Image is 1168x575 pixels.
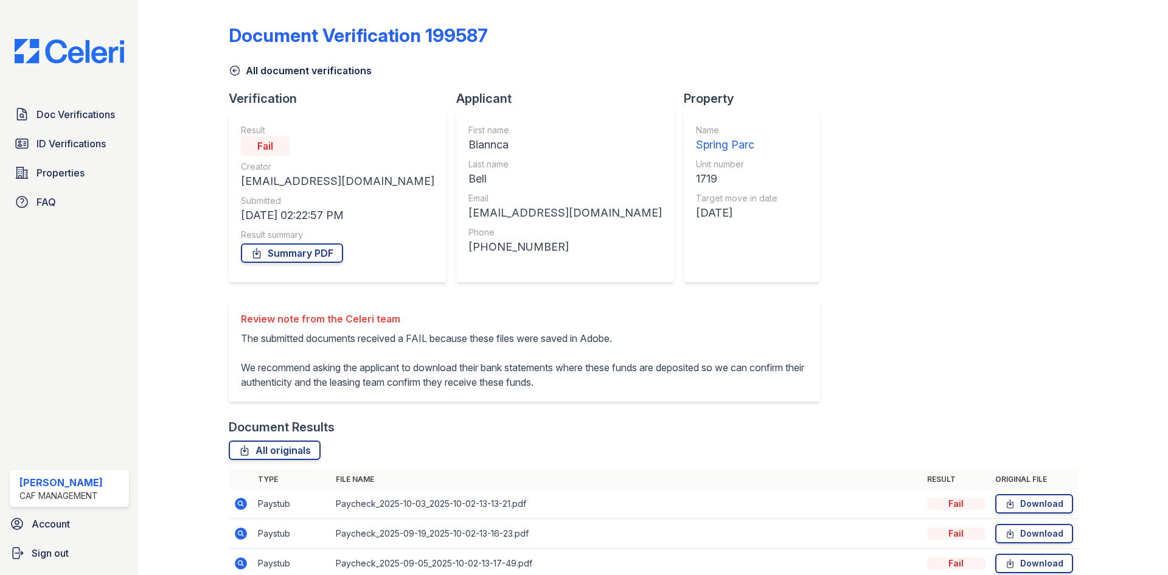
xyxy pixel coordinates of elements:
[5,512,134,536] a: Account
[696,136,777,153] div: Spring Parc
[468,136,662,153] div: Biannca
[253,470,331,489] th: Type
[19,490,103,502] div: CAF Management
[36,166,85,180] span: Properties
[241,124,434,136] div: Result
[241,229,434,241] div: Result summary
[468,124,662,136] div: First name
[990,470,1078,489] th: Original file
[684,90,830,107] div: Property
[229,90,456,107] div: Verification
[696,204,777,221] div: [DATE]
[468,170,662,187] div: Bell
[36,195,56,209] span: FAQ
[241,331,808,389] p: The submitted documents received a FAIL because these files were saved in Adobe. We recommend ask...
[5,39,134,63] img: CE_Logo_Blue-a8612792a0a2168367f1c8372b55b34899dd931a85d93a1a3d3e32e68fde9ad4.png
[241,312,808,326] div: Review note from the Celeri team
[36,136,106,151] span: ID Verifications
[456,90,684,107] div: Applicant
[229,24,488,46] div: Document Verification 199587
[241,136,290,156] div: Fail
[696,192,777,204] div: Target move in date
[331,519,922,549] td: Paycheck_2025-09-19_2025-10-02-13-16-23.pdf
[36,107,115,122] span: Doc Verifications
[927,528,985,540] div: Fail
[995,494,1073,514] a: Download
[468,204,662,221] div: [EMAIL_ADDRESS][DOMAIN_NAME]
[241,207,434,224] div: [DATE] 02:22:57 PM
[331,470,922,489] th: File name
[253,489,331,519] td: Paystub
[995,554,1073,573] a: Download
[241,161,434,173] div: Creator
[468,226,662,239] div: Phone
[229,63,372,78] a: All document verifications
[32,546,69,560] span: Sign out
[229,419,335,436] div: Document Results
[10,161,129,185] a: Properties
[229,441,321,460] a: All originals
[468,192,662,204] div: Email
[10,102,129,127] a: Doc Verifications
[696,170,777,187] div: 1719
[468,158,662,170] div: Last name
[927,557,985,570] div: Fail
[696,124,777,136] div: Name
[922,470,990,489] th: Result
[241,173,434,190] div: [EMAIL_ADDRESS][DOMAIN_NAME]
[32,517,70,531] span: Account
[241,195,434,207] div: Submitted
[696,158,777,170] div: Unit number
[19,475,103,490] div: [PERSON_NAME]
[995,524,1073,543] a: Download
[331,489,922,519] td: Paycheck_2025-10-03_2025-10-02-13-13-21.pdf
[241,243,343,263] a: Summary PDF
[468,239,662,256] div: [PHONE_NUMBER]
[10,190,129,214] a: FAQ
[5,541,134,565] a: Sign out
[927,498,985,510] div: Fail
[696,124,777,153] a: Name Spring Parc
[10,131,129,156] a: ID Verifications
[253,519,331,549] td: Paystub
